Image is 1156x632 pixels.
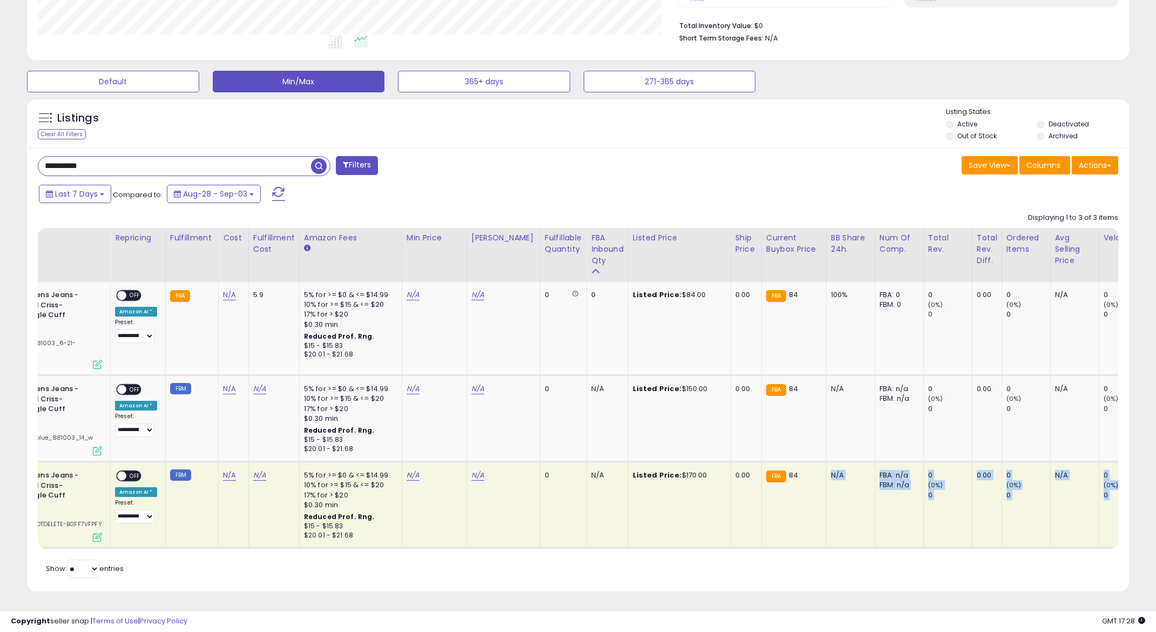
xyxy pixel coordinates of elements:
[115,319,157,343] div: Preset:
[1055,470,1091,480] div: N/A
[1104,404,1147,414] div: 0
[407,470,420,481] a: N/A
[223,232,244,244] div: Cost
[1104,290,1147,300] div: 0
[115,487,157,497] div: Amazon AI *
[471,384,484,394] a: N/A
[1104,394,1119,403] small: (0%)
[170,383,191,394] small: FBM
[115,307,157,317] div: Amazon AI *
[304,445,394,454] div: $20.01 - $21.68
[304,350,394,359] div: $20.01 - $21.68
[633,470,682,480] b: Listed Price:
[55,189,98,199] span: Last 7 Days
[1072,156,1118,174] button: Actions
[880,480,915,490] div: FBM: n/a
[735,470,753,480] div: 0.00
[977,290,993,300] div: 0.00
[140,616,187,626] a: Privacy Policy
[38,129,86,139] div: Clear All Filters
[304,384,394,394] div: 5% for >= $0 & <= $14.99
[1104,310,1147,319] div: 0
[126,472,144,481] span: OFF
[928,490,972,500] div: 0
[545,470,578,480] div: 0
[1104,481,1119,489] small: (0%)
[591,290,620,300] div: 0
[1006,300,1022,309] small: (0%)
[471,470,484,481] a: N/A
[1055,232,1094,266] div: Avg Selling Price
[766,290,786,302] small: FBA
[766,470,786,482] small: FBA
[398,71,570,92] button: 365+ days
[113,190,163,200] span: Compared to:
[928,481,943,489] small: (0%)
[223,290,236,300] a: N/A
[735,290,753,300] div: 0.00
[1049,131,1078,140] label: Archived
[928,384,972,394] div: 0
[304,426,375,435] b: Reduced Prof. Rng.
[57,111,99,126] h5: Listings
[831,232,870,255] div: BB Share 24h.
[545,290,578,300] div: 0
[1104,384,1147,394] div: 0
[39,185,111,203] button: Last 7 Days
[928,470,972,480] div: 0
[471,232,536,244] div: [PERSON_NAME]
[115,232,161,244] div: Repricing
[928,300,943,309] small: (0%)
[407,290,420,300] a: N/A
[115,401,157,411] div: Amazon AI *
[304,300,394,310] div: 10% for >= $15 & <= $20
[765,33,778,43] span: N/A
[928,232,968,255] div: Total Rev.
[1104,490,1147,500] div: 0
[928,310,972,319] div: 0
[1055,384,1091,394] div: N/A
[92,616,138,626] a: Terms of Use
[633,470,722,480] div: $170.00
[1006,394,1022,403] small: (0%)
[223,470,236,481] a: N/A
[735,232,757,255] div: Ship Price
[1006,232,1046,255] div: Ordered Items
[962,156,1018,174] button: Save View
[304,490,394,500] div: 17% for > $20
[591,384,620,394] div: N/A
[213,71,385,92] button: Min/Max
[304,232,397,244] div: Amazon Fees
[766,384,786,396] small: FBA
[336,156,378,175] button: Filters
[115,413,157,437] div: Preset:
[977,384,993,394] div: 0.00
[253,232,295,255] div: Fulfillment Cost
[831,290,867,300] div: 100%
[545,232,582,255] div: Fulfillable Quantity
[170,232,214,244] div: Fulfillment
[679,21,753,30] b: Total Inventory Value:
[946,107,1129,117] p: Listing States:
[880,290,915,300] div: FBA: 0
[928,404,972,414] div: 0
[591,232,624,266] div: FBA inbound Qty
[1006,310,1050,319] div: 0
[126,291,144,300] span: OFF
[1104,300,1119,309] small: (0%)
[126,385,144,394] span: OFF
[831,384,867,394] div: N/A
[977,232,997,266] div: Total Rev. Diff.
[880,394,915,404] div: FBM: n/a
[11,616,50,626] strong: Copyright
[304,522,394,531] div: $15 - $15.83
[831,470,867,480] div: N/A
[170,290,190,302] small: FBA
[679,33,763,43] b: Short Term Storage Fees:
[789,470,798,480] span: 84
[253,290,291,300] div: 5.9
[1026,160,1060,171] span: Columns
[1006,470,1050,480] div: 0
[170,469,191,481] small: FBM
[633,384,682,394] b: Listed Price:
